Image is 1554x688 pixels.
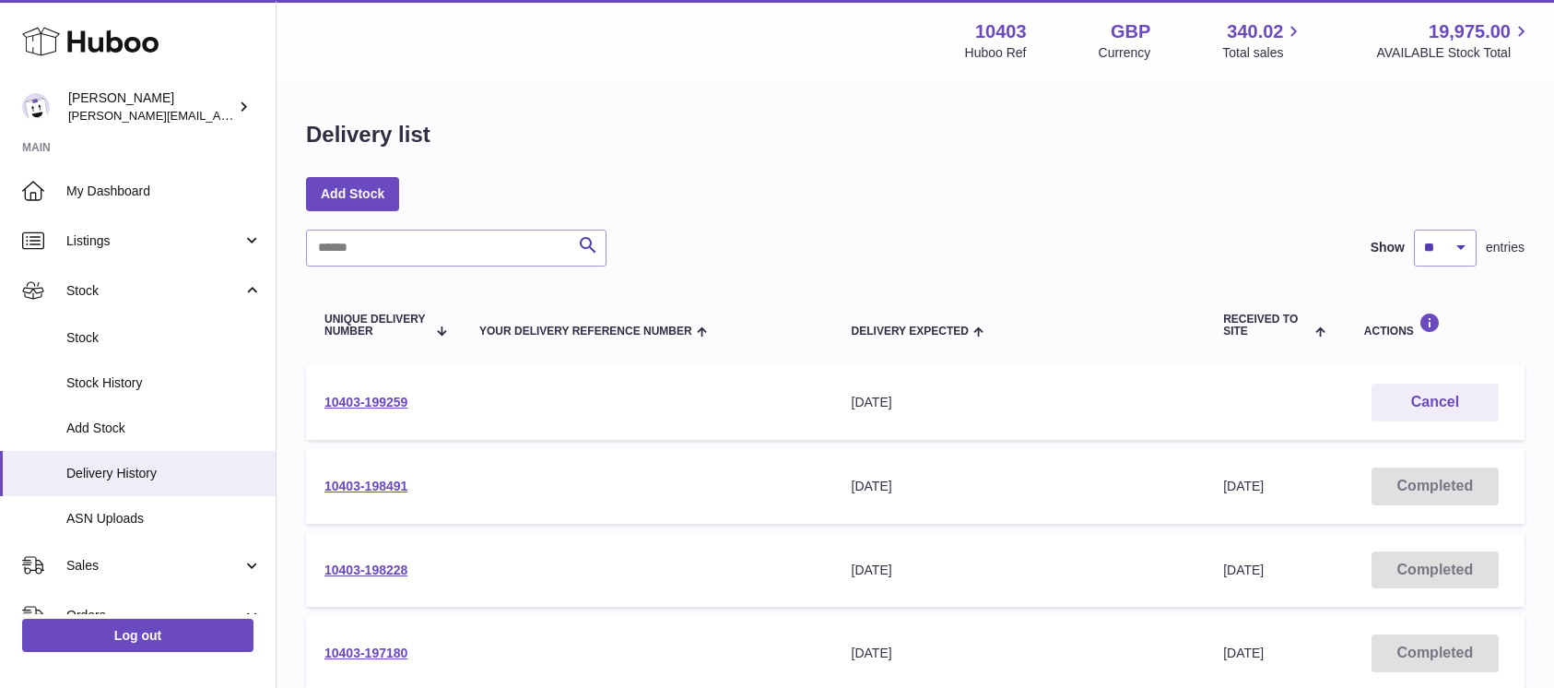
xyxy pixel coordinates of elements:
div: [DATE] [852,394,1187,411]
strong: GBP [1111,19,1150,44]
div: [PERSON_NAME] [68,89,234,125]
div: [DATE] [852,562,1187,579]
span: 19,975.00 [1429,19,1511,44]
span: Your Delivery Reference Number [479,326,692,338]
span: Unique Delivery Number [324,314,427,338]
div: [DATE] [852,645,1187,662]
div: Actions [1364,313,1506,338]
a: 10403-197180 [324,646,407,660]
h1: Delivery list [306,120,430,149]
a: 10403-198491 [324,479,407,493]
span: Stock History [66,374,262,392]
span: [PERSON_NAME][EMAIL_ADDRESS][DOMAIN_NAME] [68,108,370,123]
span: Orders [66,607,242,624]
span: Stock [66,282,242,300]
a: 10403-198228 [324,563,407,577]
span: My Dashboard [66,183,262,200]
span: Listings [66,232,242,250]
a: 10403-199259 [324,395,407,409]
button: Cancel [1372,384,1499,421]
img: keval@makerscabinet.com [22,93,50,121]
span: Total sales [1222,44,1304,62]
span: [DATE] [1223,563,1264,577]
a: Add Stock [306,177,399,210]
span: Stock [66,329,262,347]
span: entries [1486,239,1525,256]
span: [DATE] [1223,646,1264,660]
label: Show [1371,239,1405,256]
div: [DATE] [852,478,1187,495]
div: Currency [1099,44,1151,62]
a: 340.02 Total sales [1222,19,1304,62]
strong: 10403 [975,19,1027,44]
span: Add Stock [66,420,262,437]
span: 340.02 [1227,19,1283,44]
span: ASN Uploads [66,510,262,528]
span: Sales [66,557,242,575]
a: 19,975.00 AVAILABLE Stock Total [1376,19,1532,62]
div: Huboo Ref [965,44,1027,62]
span: Received to Site [1223,314,1311,338]
a: Log out [22,619,253,652]
span: Delivery Expected [852,326,969,338]
span: AVAILABLE Stock Total [1376,44,1532,62]
span: [DATE] [1223,479,1264,493]
span: Delivery History [66,465,262,482]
